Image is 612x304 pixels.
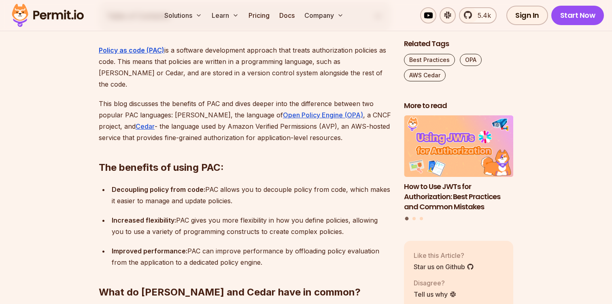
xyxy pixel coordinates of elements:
a: AWS Cedar [404,69,446,81]
h2: What do [PERSON_NAME] and Cedar have in common? [99,253,391,299]
li: 1 of 3 [404,116,513,212]
p: PAC can improve performance by offloading policy evaluation from the application to a dedicated p... [112,245,391,268]
h3: How to Use JWTs for Authorization: Best Practices and Common Mistakes [404,182,513,212]
p: Like this Article? [414,251,474,260]
a: Pricing [245,7,273,23]
p: PAC allows you to decouple policy from code, which makes it easier to manage and update policies. [112,184,391,206]
a: Open Policy Engine (OPA) [283,111,363,119]
a: Docs [276,7,298,23]
a: Star us on Github [414,262,474,272]
button: Go to slide 1 [405,217,409,221]
a: How to Use JWTs for Authorization: Best Practices and Common MistakesHow to Use JWTs for Authoriz... [404,116,513,212]
a: Start Now [551,6,604,25]
button: Learn [208,7,242,23]
strong: Increased flexibility: [112,216,176,224]
a: Tell us why [414,289,457,299]
div: Posts [404,116,513,222]
a: Policy as code (PAC) [99,46,164,54]
button: Company [301,7,347,23]
a: 5.4k [459,7,497,23]
a: Sign In [506,6,548,25]
a: Cedar [136,122,155,130]
button: Go to slide 3 [420,217,423,220]
a: OPA [460,54,482,66]
button: Solutions [161,7,205,23]
p: This blog discusses the benefits of PAC and dives deeper into the difference between two popular ... [99,98,391,143]
h2: The benefits of using PAC: [99,129,391,174]
p: is a software development approach that treats authorization policies as code. This means that po... [99,45,391,90]
span: 5.4k [473,11,491,20]
a: Best Practices [404,54,455,66]
button: Go to slide 2 [412,217,416,220]
p: PAC gives you more flexibility in how you define policies, allowing you to use a variety of progr... [112,215,391,237]
img: How to Use JWTs for Authorization: Best Practices and Common Mistakes [404,116,513,177]
h2: Related Tags [404,39,513,49]
p: Disagree? [414,278,457,288]
img: Permit logo [8,2,87,29]
strong: Improved performance: [112,247,187,255]
h2: More to read [404,101,513,111]
strong: Decoupling policy from code: [112,185,205,193]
